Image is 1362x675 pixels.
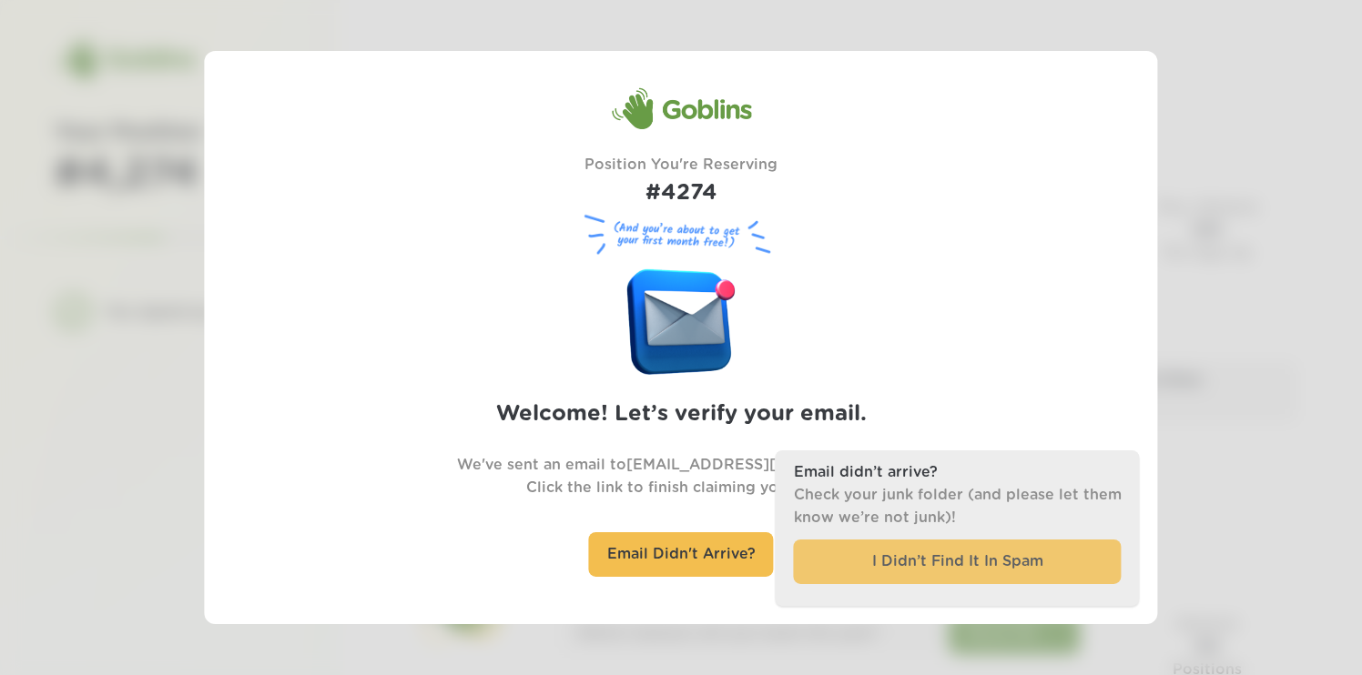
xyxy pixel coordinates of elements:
[496,398,867,431] h2: Welcome! Let’s verify your email.
[794,539,1122,584] div: I Didn’t Find It In Spam
[589,532,774,577] div: Email Didn't Arrive?
[794,461,1122,484] h3: Email didn’t arrive?
[576,210,786,260] figure: (And you’re about to get your first month free!)
[794,484,1122,529] p: Check your junk folder (and please let them know we’re not junk)!
[584,176,778,210] h1: #4274
[584,154,778,210] div: Position You're Reserving
[457,454,905,499] p: We've sent an email to [EMAIL_ADDRESS][DOMAIN_NAME] . Click the link to finish claiming your spot.
[611,87,751,131] div: Goblins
